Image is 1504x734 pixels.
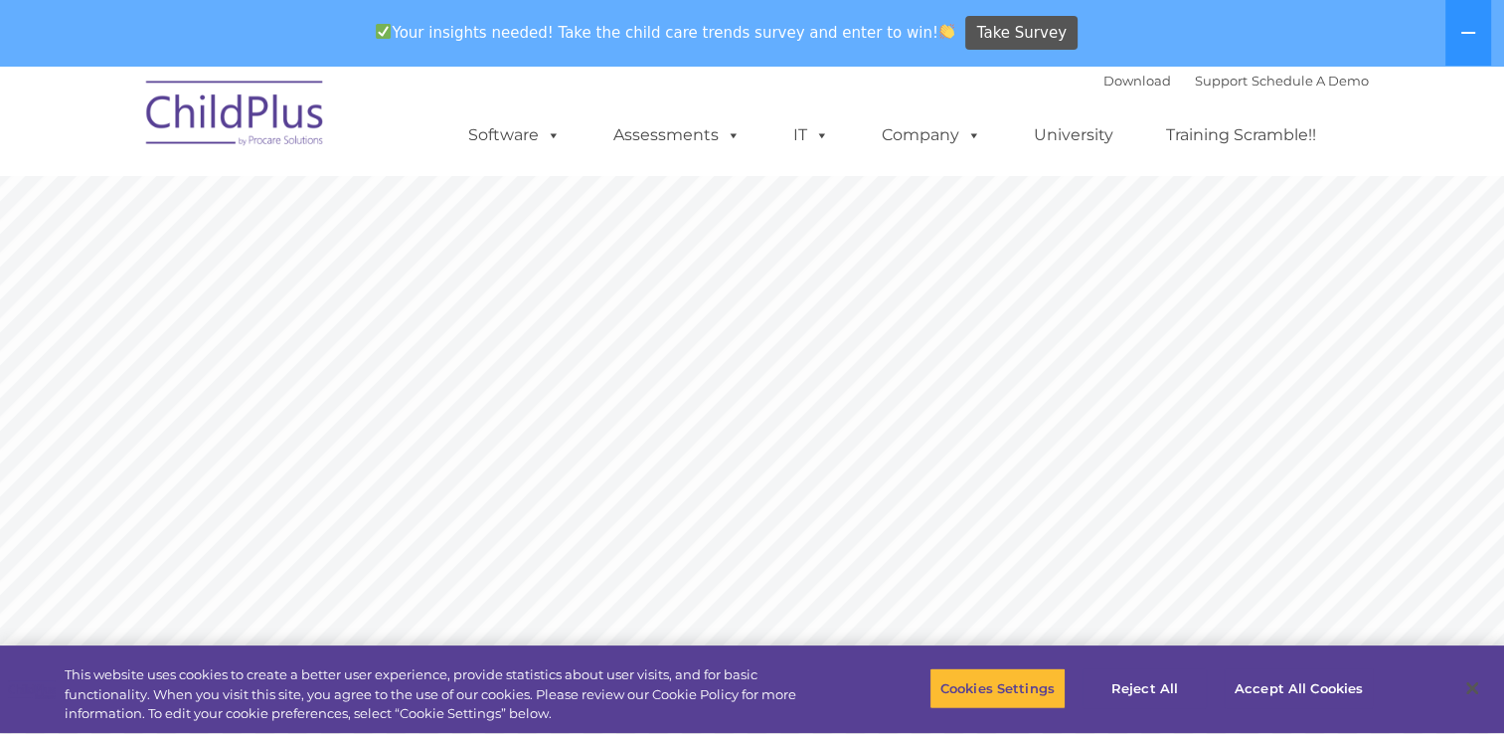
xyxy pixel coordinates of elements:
a: Download [1103,73,1171,89]
a: Assessments [593,115,760,155]
a: IT [773,115,849,155]
a: Company [862,115,1001,155]
img: 👏 [939,24,954,39]
span: Take Survey [977,16,1067,51]
a: Support [1195,73,1248,89]
img: ChildPlus by Procare Solutions [136,67,335,166]
a: University [1014,115,1133,155]
span: Your insights needed! Take the child care trends survey and enter to win! [368,13,963,52]
a: Training Scramble!! [1146,115,1336,155]
div: This website uses cookies to create a better user experience, provide statistics about user visit... [65,665,827,724]
button: Cookies Settings [929,667,1066,709]
button: Close [1450,666,1494,710]
a: Schedule A Demo [1252,73,1369,89]
button: Reject All [1083,667,1207,709]
button: Accept All Cookies [1224,667,1374,709]
a: Software [448,115,581,155]
img: ✅ [376,24,391,39]
a: Take Survey [965,16,1078,51]
font: | [1103,73,1369,89]
rs-layer: ChildPlus is an all-in-one software solution for Head Start, EHS, Migrant, State Pre-K, or other ... [831,505,1324,714]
